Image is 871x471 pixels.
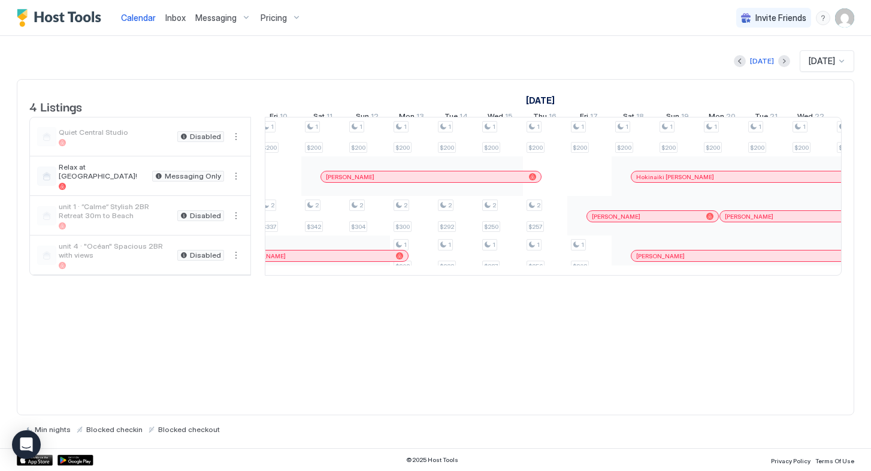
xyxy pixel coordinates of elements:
a: October 17, 2025 [577,109,601,126]
span: Mon [709,111,724,124]
span: © 2025 Host Tools [406,456,458,464]
span: $200 [573,144,587,152]
span: $200 [706,144,720,152]
span: 14 [459,111,468,124]
span: Wed [797,111,813,124]
span: 1 [714,123,717,131]
span: 1 [271,123,274,131]
span: $237 [484,262,498,270]
a: Terms Of Use [815,454,854,466]
span: Calendar [121,13,156,23]
span: 1 [448,241,451,249]
a: October 18, 2025 [620,109,647,126]
span: 1 [448,123,451,131]
span: 1 [404,123,407,131]
span: $200 [307,144,321,152]
button: [DATE] [748,54,776,68]
span: $200 [484,144,498,152]
span: 1 [359,123,362,131]
span: $304 [351,223,365,231]
span: Messaging [195,13,237,23]
span: Blocked checkin [86,425,143,434]
span: [PERSON_NAME] [326,173,374,181]
span: Wed [488,111,503,124]
span: 11 [326,111,332,124]
div: menu [229,248,243,262]
span: 1 [803,123,806,131]
span: 1 [758,123,761,131]
div: Open Intercom Messenger [12,430,41,459]
button: Next month [778,55,790,67]
span: 2 [492,201,496,209]
span: Fri [270,111,278,124]
span: Tue [755,111,768,124]
span: Thu [533,111,547,124]
span: $300 [395,223,410,231]
a: October 14, 2025 [441,109,471,126]
span: $342 [307,223,321,231]
a: October 10, 2025 [267,109,291,126]
span: 1 [581,241,584,249]
span: Quiet Central Studio [59,128,173,137]
span: $200 [395,144,410,152]
button: More options [229,209,243,223]
span: $200 [617,144,631,152]
span: 4 Listings [29,97,82,115]
span: Sat [313,111,325,124]
span: 2 [404,201,407,209]
span: Invite Friends [755,13,806,23]
span: 2 [448,201,452,209]
span: $200 [528,144,543,152]
a: Host Tools Logo [17,9,107,27]
a: Inbox [165,11,186,24]
span: 19 [681,111,689,124]
span: Hokinaiki [PERSON_NAME] [636,173,714,181]
a: October 21, 2025 [752,109,781,126]
span: 1 [492,123,495,131]
span: $200 [839,144,853,152]
a: October 22, 2025 [794,109,827,126]
a: October 12, 2025 [353,109,382,126]
span: 17 [590,111,598,124]
a: October 11, 2025 [310,109,335,126]
span: 18 [636,111,644,124]
span: $200 [440,144,454,152]
span: Tue [444,111,458,124]
a: Privacy Policy [771,454,810,466]
span: [DATE] [809,56,835,67]
a: October 16, 2025 [530,109,560,126]
div: User profile [835,8,854,28]
span: $200 [262,144,277,152]
span: Sat [623,111,634,124]
span: 1 [492,241,495,249]
span: [PERSON_NAME] [636,252,685,260]
span: $228 [440,262,454,270]
a: App Store [17,455,53,466]
span: 15 [505,111,513,124]
span: Mon [399,111,415,124]
a: Calendar [121,11,156,24]
span: 1 [315,123,318,131]
a: Google Play Store [58,455,93,466]
div: [DATE] [750,56,774,67]
a: October 19, 2025 [663,109,692,126]
a: October 13, 2025 [396,109,427,126]
a: October 20, 2025 [706,109,739,126]
a: October 1, 2025 [523,92,558,109]
div: menu [229,169,243,183]
span: 1 [670,123,673,131]
span: $200 [661,144,676,152]
span: unit 4 · "Océan" Spacious 2BR with views [59,241,173,259]
button: More options [229,248,243,262]
span: 2 [315,201,319,209]
span: $250 [484,223,498,231]
span: $257 [528,223,542,231]
span: Terms Of Use [815,457,854,464]
a: October 23, 2025 [839,109,870,126]
span: 20 [726,111,736,124]
span: $200 [351,144,365,152]
span: Fri [580,111,588,124]
span: $302 [395,262,410,270]
span: $337 [262,223,276,231]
